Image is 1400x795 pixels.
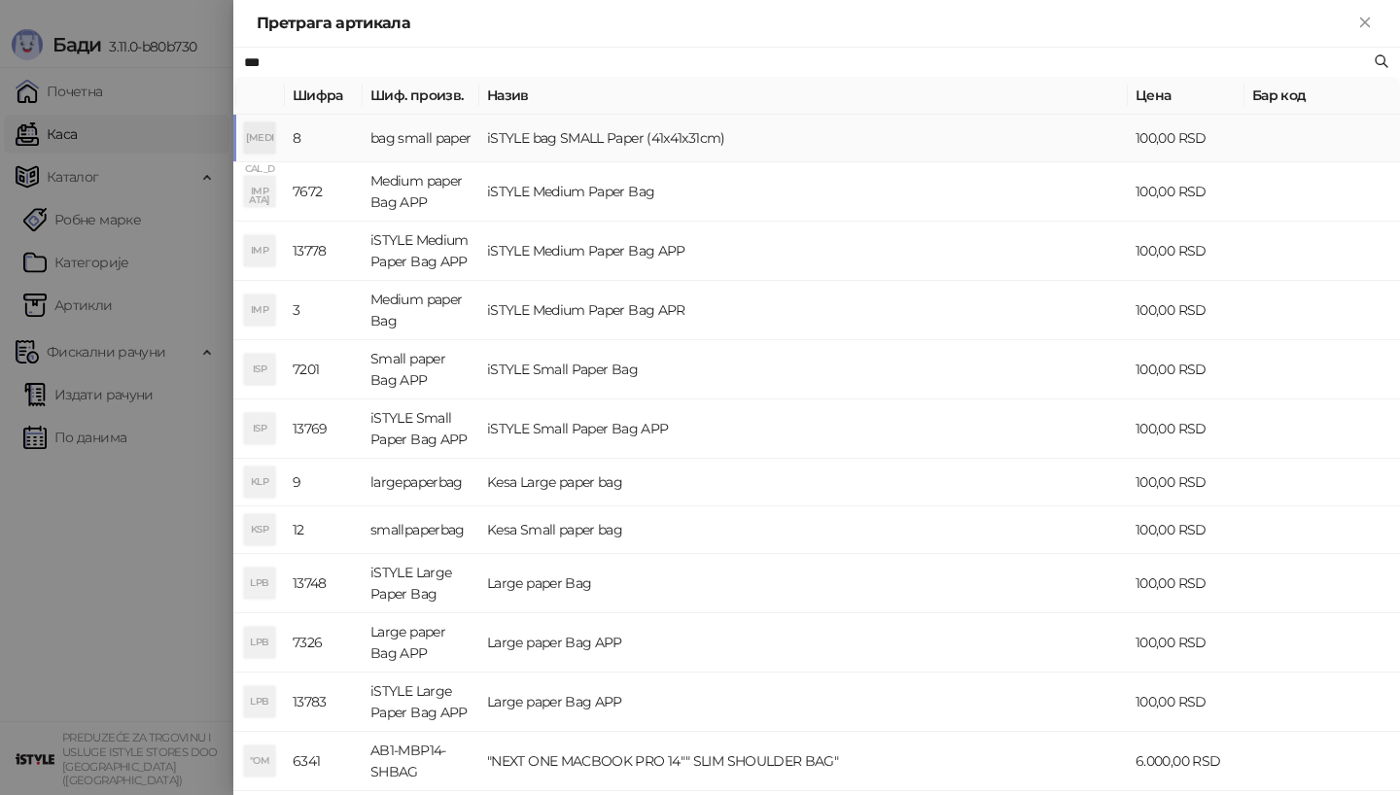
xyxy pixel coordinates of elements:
[479,673,1128,732] td: Large paper Bag APP
[363,340,479,399] td: Small paper Bag APP
[244,686,275,717] div: LPB
[285,459,363,506] td: 9
[479,613,1128,673] td: Large paper Bag APP
[244,467,275,498] div: KLP
[1128,732,1244,791] td: 6.000,00 RSD
[1128,115,1244,162] td: 100,00 RSD
[244,745,275,777] div: "OM
[257,12,1353,35] div: Претрага артикала
[363,115,479,162] td: bag small paper
[1128,399,1244,459] td: 100,00 RSD
[479,77,1128,115] th: Назив
[1128,222,1244,281] td: 100,00 RSD
[285,77,363,115] th: Шифра
[479,281,1128,340] td: iSTYLE Medium Paper Bag APR
[363,613,479,673] td: Large paper Bag APP
[1128,459,1244,506] td: 100,00 RSD
[1128,281,1244,340] td: 100,00 RSD
[285,281,363,340] td: 3
[285,506,363,554] td: 12
[363,162,479,222] td: Medium paper Bag APP
[285,613,363,673] td: 7326
[244,568,275,599] div: LPB
[479,340,1128,399] td: iSTYLE Small Paper Bag
[1128,340,1244,399] td: 100,00 RSD
[1128,554,1244,613] td: 100,00 RSD
[363,506,479,554] td: smallpaperbag
[285,340,363,399] td: 7201
[1128,162,1244,222] td: 100,00 RSD
[285,399,363,459] td: 13769
[244,627,275,658] div: LPB
[363,77,479,115] th: Шиф. произв.
[479,399,1128,459] td: iSTYLE Small Paper Bag APP
[244,514,275,545] div: KSP
[244,235,275,266] div: IMP
[244,354,275,385] div: ISP
[479,222,1128,281] td: iSTYLE Medium Paper Bag APP
[1128,613,1244,673] td: 100,00 RSD
[244,294,275,326] div: IMP
[1128,77,1244,115] th: Цена
[363,732,479,791] td: AB1-MBP14-SHBAG
[1244,77,1400,115] th: Бар код
[285,222,363,281] td: 13778
[479,732,1128,791] td: "NEXT ONE MACBOOK PRO 14"" SLIM SHOULDER BAG"
[1353,12,1377,35] button: Close
[363,222,479,281] td: iSTYLE Medium Paper Bag APP
[479,554,1128,613] td: Large paper Bag
[363,554,479,613] td: iSTYLE Large Paper Bag
[479,162,1128,222] td: iSTYLE Medium Paper Bag
[363,673,479,732] td: iSTYLE Large Paper Bag APP
[285,732,363,791] td: 6341
[285,554,363,613] td: 13748
[363,459,479,506] td: largepaperbag
[363,281,479,340] td: Medium paper Bag
[285,673,363,732] td: 13783
[244,413,275,444] div: ISP
[479,115,1128,162] td: iSTYLE bag SMALL Paper (41x41x31cm)
[244,176,275,207] div: IMP
[244,122,275,154] div: [MEDICAL_DATA]
[479,506,1128,554] td: Kesa Small paper bag
[1128,673,1244,732] td: 100,00 RSD
[363,399,479,459] td: iSTYLE Small Paper Bag APP
[1128,506,1244,554] td: 100,00 RSD
[479,459,1128,506] td: Kesa Large paper bag
[285,115,363,162] td: 8
[285,162,363,222] td: 7672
